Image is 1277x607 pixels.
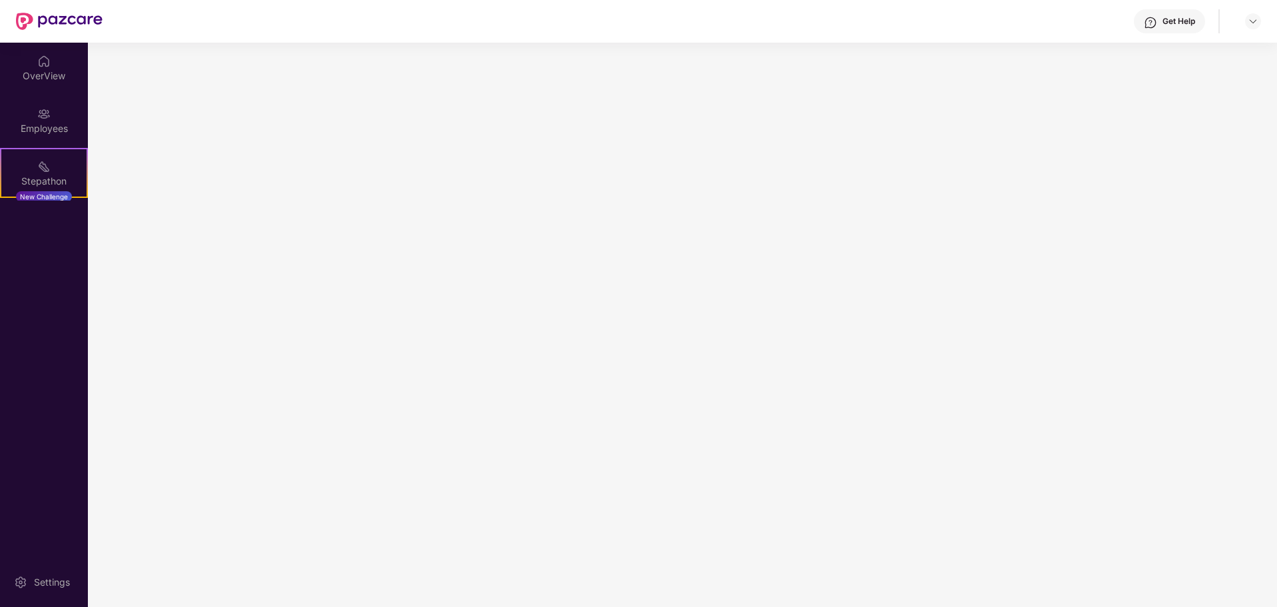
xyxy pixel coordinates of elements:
img: svg+xml;base64,PHN2ZyBpZD0iSGVscC0zMngzMiIgeG1sbnM9Imh0dHA6Ly93d3cudzMub3JnLzIwMDAvc3ZnIiB3aWR0aD... [1144,16,1157,29]
img: svg+xml;base64,PHN2ZyB4bWxucz0iaHR0cDovL3d3dy53My5vcmcvMjAwMC9zdmciIHdpZHRoPSIyMSIgaGVpZ2h0PSIyMC... [37,160,51,173]
div: Stepathon [1,175,87,188]
img: svg+xml;base64,PHN2ZyBpZD0iSG9tZSIgeG1sbnM9Imh0dHA6Ly93d3cudzMub3JnLzIwMDAvc3ZnIiB3aWR0aD0iMjAiIG... [37,55,51,68]
img: svg+xml;base64,PHN2ZyBpZD0iU2V0dGluZy0yMHgyMCIgeG1sbnM9Imh0dHA6Ly93d3cudzMub3JnLzIwMDAvc3ZnIiB3aW... [14,576,27,589]
div: New Challenge [16,191,72,202]
div: Get Help [1162,16,1195,27]
img: svg+xml;base64,PHN2ZyBpZD0iRHJvcGRvd24tMzJ4MzIiIHhtbG5zPSJodHRwOi8vd3d3LnczLm9yZy8yMDAwL3N2ZyIgd2... [1248,16,1258,27]
img: New Pazcare Logo [16,13,103,30]
div: Settings [30,576,74,589]
img: svg+xml;base64,PHN2ZyBpZD0iRW1wbG95ZWVzIiB4bWxucz0iaHR0cDovL3d3dy53My5vcmcvMjAwMC9zdmciIHdpZHRoPS... [37,107,51,121]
